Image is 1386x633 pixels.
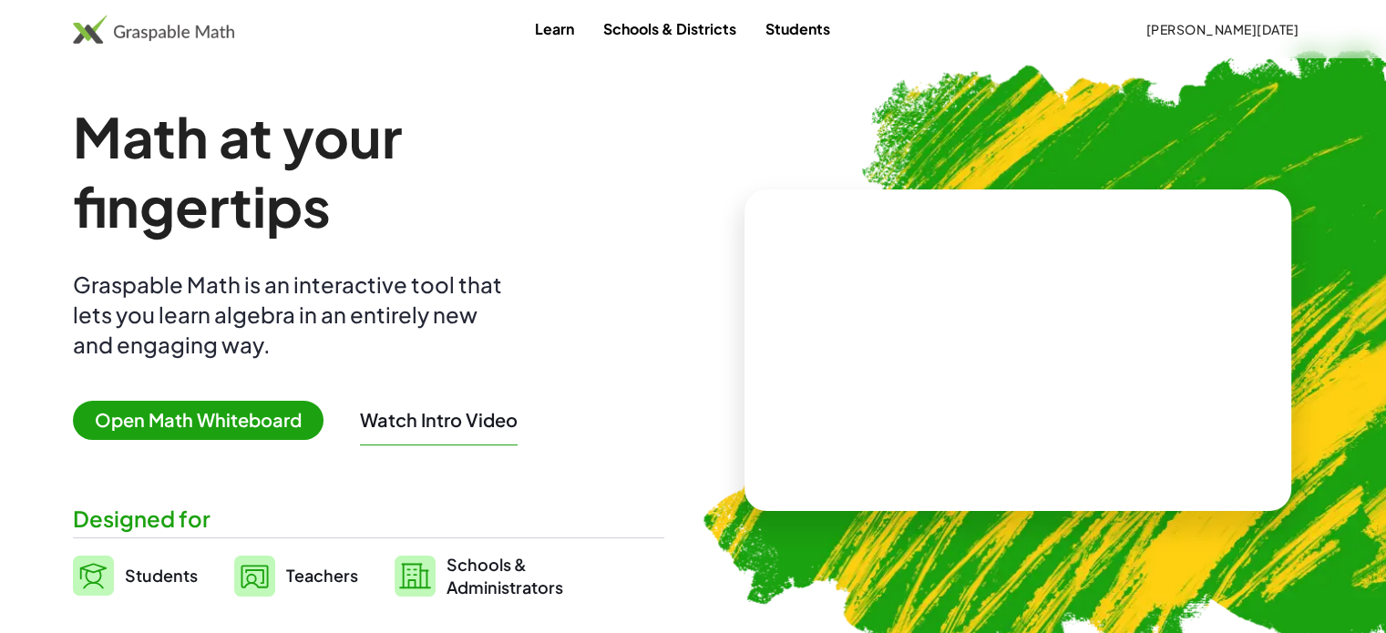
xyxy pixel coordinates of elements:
a: Schools &Administrators [395,553,563,598]
a: Students [751,12,845,46]
span: [PERSON_NAME][DATE] [1145,21,1299,37]
button: Watch Intro Video [360,408,518,432]
span: Students [125,565,198,586]
span: Teachers [286,565,358,586]
a: Schools & Districts [589,12,751,46]
img: svg%3e [395,556,436,597]
div: Graspable Math is an interactive tool that lets you learn algebra in an entirely new and engaging... [73,270,510,360]
video: What is this? This is dynamic math notation. Dynamic math notation plays a central role in how Gr... [881,282,1155,419]
span: Schools & Administrators [447,553,563,598]
a: Students [73,553,198,598]
div: Designed for [73,504,664,534]
button: [PERSON_NAME][DATE] [1131,13,1313,46]
a: Open Math Whiteboard [73,412,338,431]
a: Learn [520,12,589,46]
a: Teachers [234,553,358,598]
img: svg%3e [234,556,275,597]
h1: Math at your fingertips [73,102,652,240]
img: svg%3e [73,556,114,596]
span: Open Math Whiteboard [73,401,323,440]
